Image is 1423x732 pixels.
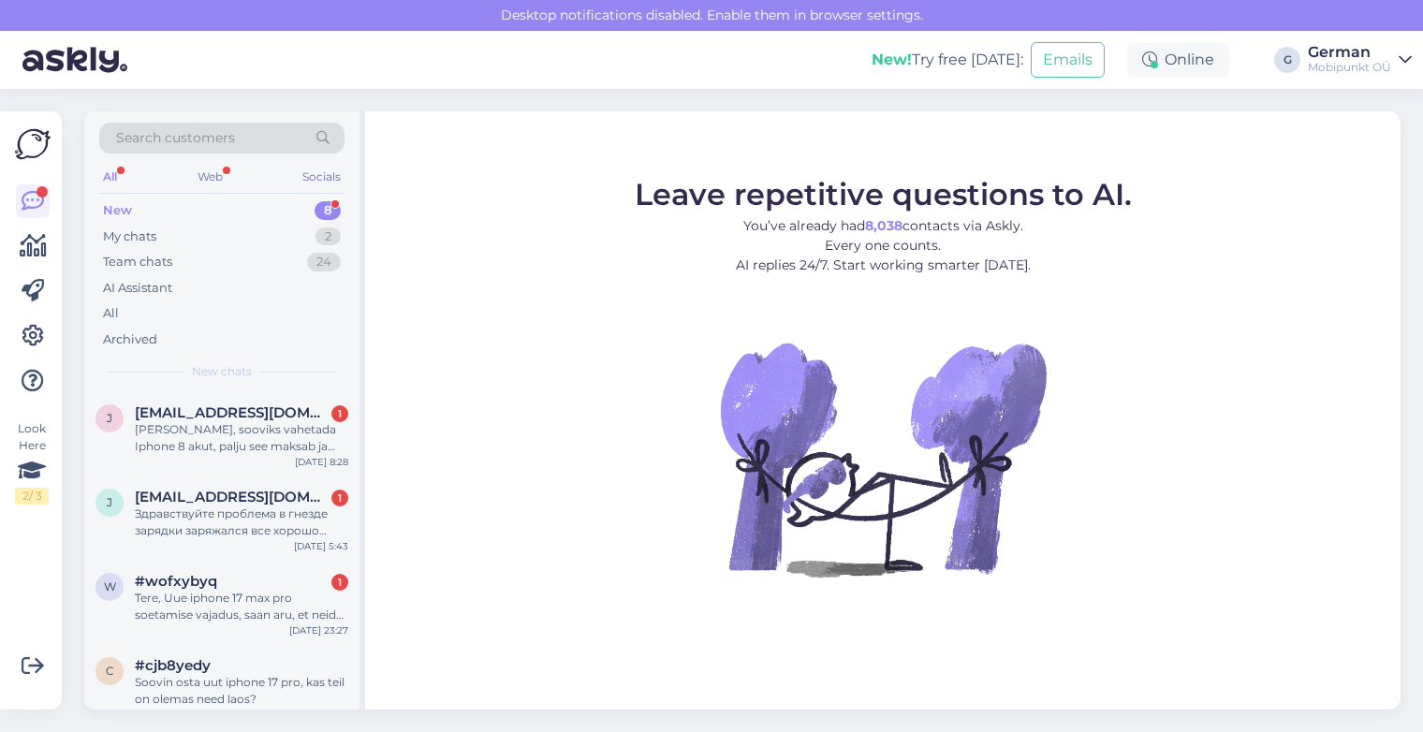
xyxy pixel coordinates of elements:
span: #wofxybyq [135,573,217,590]
div: All [99,165,121,189]
div: 1 [331,574,348,591]
div: 2 / 3 [15,488,49,505]
div: New [103,201,132,220]
div: Archived [103,330,157,349]
div: [DATE] 23:27 [289,623,348,637]
div: 2 [315,227,341,246]
div: Look Here [15,420,49,505]
span: w [104,579,116,593]
div: [DATE] 5:43 [294,539,348,553]
span: c [106,664,114,678]
div: G [1274,47,1300,73]
b: 8,038 [865,217,902,234]
div: [DATE] 8:28 [295,455,348,469]
div: 24 [307,253,341,271]
div: Soovin osta uut iphone 17 pro, kas teil on olemas need laos? [135,674,348,708]
span: Search customers [116,128,235,148]
div: AI Assistant [103,279,172,298]
div: 8 [315,201,341,220]
button: Emails [1031,42,1105,78]
span: J [107,411,112,425]
div: [PERSON_NAME], sooviks vahetada Iphone 8 akut, palju see maksab ja kaua vahetusega aega läheb?Tänan [135,421,348,455]
a: GermanMobipunkt OÜ [1308,45,1412,75]
div: Online [1127,43,1229,77]
div: [DATE] 15:04 [289,708,348,722]
div: German [1308,45,1391,60]
div: 1 [331,405,348,422]
div: Здравствуйте проблема в гнезде зарядки заряжался все хорошо потом поменяли экран пришла домой пос... [135,505,348,539]
p: You’ve already had contacts via Askly. Every one counts. AI replies 24/7. Start working smarter [... [635,216,1132,275]
div: Mobipunkt OÜ [1308,60,1391,75]
div: Tere, Uue iphone 17 max pro soetamise vajadus, saan aru, et neid tuleb piiratud koguses. Kas teoo... [135,590,348,623]
b: New! [872,51,912,68]
div: Socials [299,165,345,189]
span: New chats [192,363,252,380]
span: j [107,495,112,509]
span: Leave repetitive questions to AI. [635,176,1132,212]
img: Askly Logo [15,126,51,162]
div: All [103,304,119,323]
span: julia20juqa@gmail.com [135,489,330,505]
span: #cjb8yedy [135,657,211,674]
div: My chats [103,227,156,246]
img: No Chat active [714,290,1051,627]
div: Web [194,165,227,189]
div: Try free [DATE]: [872,49,1023,71]
div: 1 [331,490,348,506]
div: Team chats [103,253,172,271]
span: Juta_lindre@hotmail.com [135,404,330,421]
